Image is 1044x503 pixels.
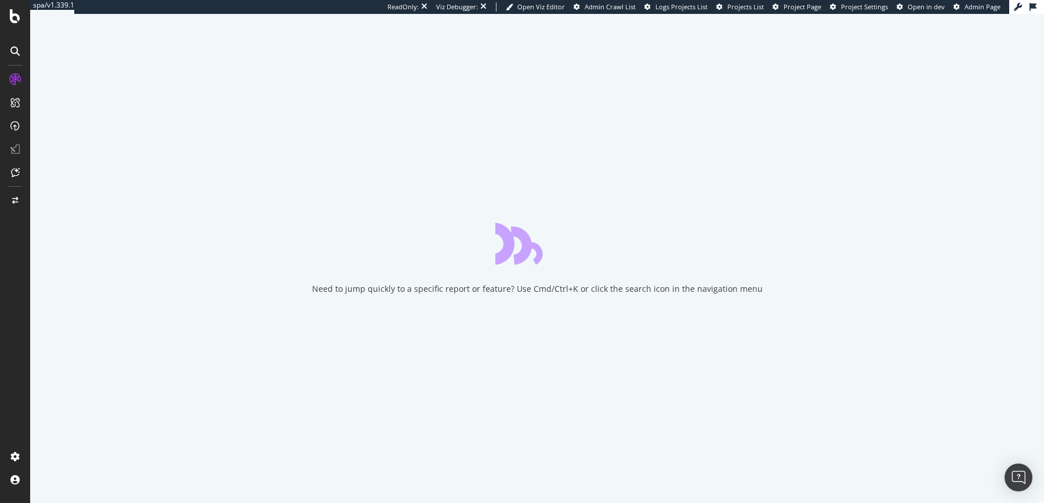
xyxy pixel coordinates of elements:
a: Admin Page [954,2,1000,12]
a: Open in dev [897,2,945,12]
span: Projects List [727,2,764,11]
div: Need to jump quickly to a specific report or feature? Use Cmd/Ctrl+K or click the search icon in ... [312,283,763,295]
div: Open Intercom Messenger [1005,464,1032,491]
a: Admin Crawl List [574,2,636,12]
span: Logs Projects List [655,2,708,11]
span: Admin Page [965,2,1000,11]
div: ReadOnly: [387,2,419,12]
a: Project Settings [830,2,888,12]
div: Viz Debugger: [436,2,478,12]
span: Open Viz Editor [517,2,565,11]
span: Project Settings [841,2,888,11]
a: Logs Projects List [644,2,708,12]
div: animation [495,223,579,265]
a: Projects List [716,2,764,12]
a: Project Page [773,2,821,12]
span: Admin Crawl List [585,2,636,11]
a: Open Viz Editor [506,2,565,12]
span: Open in dev [908,2,945,11]
span: Project Page [784,2,821,11]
